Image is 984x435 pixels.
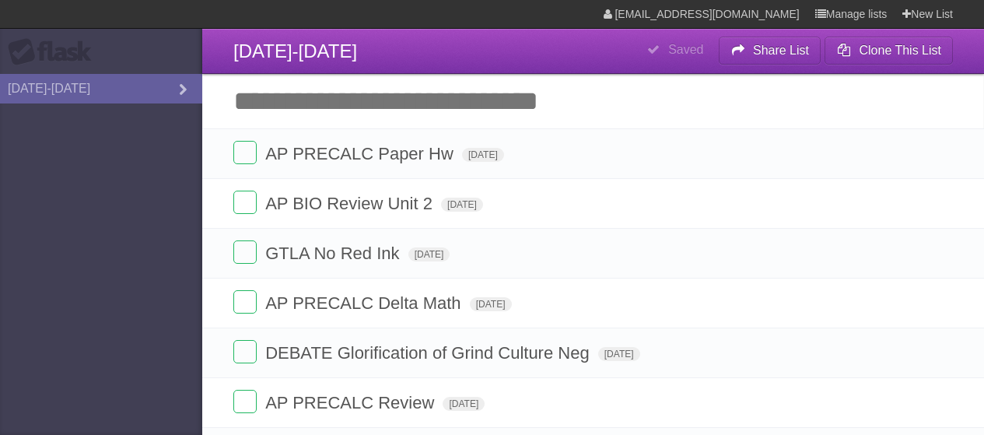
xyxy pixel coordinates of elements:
span: [DATE]-[DATE] [233,40,357,61]
span: AP PRECALC Review [265,393,438,412]
span: [DATE] [462,148,504,162]
b: Share List [753,44,809,57]
b: Clone This List [859,44,941,57]
label: Done [233,390,257,413]
span: [DATE] [598,347,640,361]
span: [DATE] [408,247,450,261]
span: AP PRECALC Delta Math [265,293,464,313]
button: Share List [719,37,821,65]
label: Done [233,141,257,164]
div: Flask [8,38,101,66]
label: Done [233,340,257,363]
span: GTLA No Red Ink [265,244,403,263]
span: [DATE] [443,397,485,411]
label: Done [233,240,257,264]
span: AP BIO Review Unit 2 [265,194,436,213]
span: DEBATE Glorification of Grind Culture Neg [265,343,594,363]
span: AP PRECALC Paper Hw [265,144,457,163]
span: [DATE] [470,297,512,311]
label: Done [233,191,257,214]
button: Clone This List [825,37,953,65]
label: Done [233,290,257,314]
b: Saved [668,43,703,56]
span: [DATE] [441,198,483,212]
